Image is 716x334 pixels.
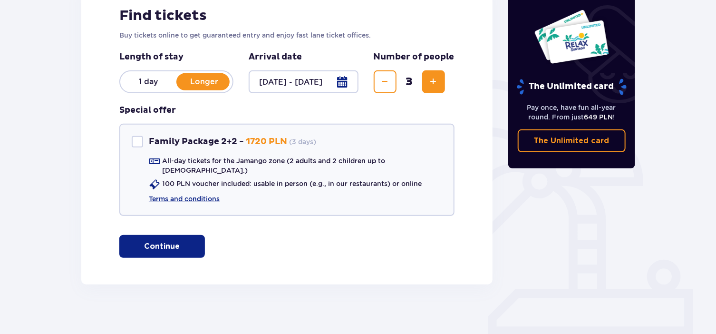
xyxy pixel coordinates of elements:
p: Continue [145,241,180,252]
p: Pay once, have fun all-year round. From just ! [518,103,626,122]
p: ( 3 days ) [289,137,316,147]
p: Family Package 2+2 - [149,136,244,147]
a: Terms and conditions [149,194,220,204]
p: Number of people [374,51,455,63]
p: 100 PLN voucher included: usable in person (e.g., in our restaurants) or online [162,179,422,188]
span: 649 PLN [584,113,613,121]
p: Arrival date [249,51,302,63]
button: Continue [119,235,205,258]
h2: Find tickets [119,7,455,25]
p: Longer [176,77,232,87]
button: Decrease [374,70,397,93]
h3: Special offer [119,105,176,116]
p: Buy tickets online to get guaranteed entry and enjoy fast lane ticket offices. [119,30,455,40]
span: 3 [398,75,420,89]
p: All-day tickets for the Jamango zone (2 adults and 2 children up to [DEMOGRAPHIC_DATA].) [162,156,442,175]
a: The Unlimited card [518,129,626,152]
img: Two entry cards to Suntago with the word 'UNLIMITED RELAX', featuring a white background with tro... [534,9,610,64]
p: The Unlimited card [534,136,610,146]
p: Length of stay [119,51,233,63]
p: 1 day [120,77,176,87]
p: The Unlimited card [516,79,628,95]
button: Increase [422,70,445,93]
p: 1720 PLN [246,136,287,147]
